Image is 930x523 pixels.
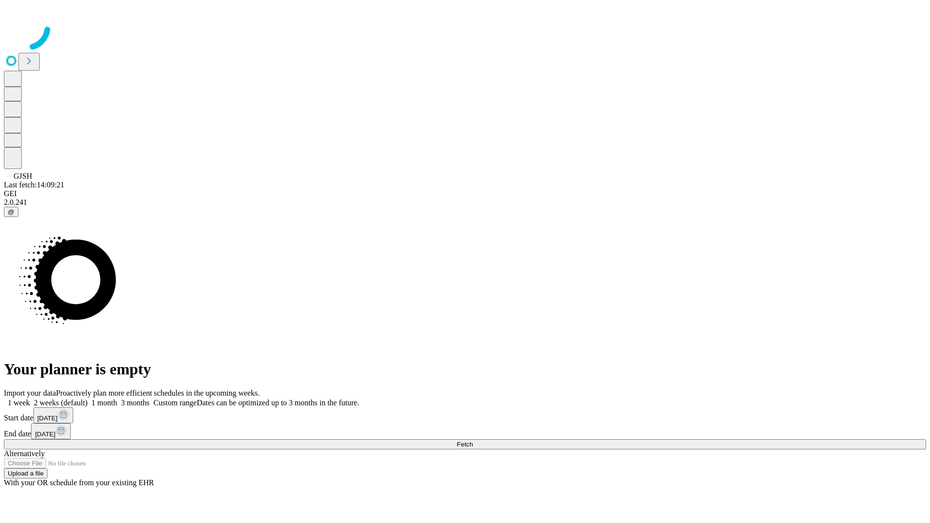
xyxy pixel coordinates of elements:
[4,449,45,458] span: Alternatively
[33,407,73,423] button: [DATE]
[4,439,926,449] button: Fetch
[4,407,926,423] div: Start date
[92,399,117,407] span: 1 month
[4,189,926,198] div: GEI
[31,423,71,439] button: [DATE]
[37,415,58,422] span: [DATE]
[8,208,15,215] span: @
[4,181,64,189] span: Last fetch: 14:09:21
[4,360,926,378] h1: Your planner is empty
[35,431,55,438] span: [DATE]
[4,389,56,397] span: Import your data
[4,198,926,207] div: 2.0.241
[8,399,30,407] span: 1 week
[121,399,150,407] span: 3 months
[4,423,926,439] div: End date
[4,468,47,478] button: Upload a file
[14,172,32,180] span: GJSH
[154,399,197,407] span: Custom range
[4,207,18,217] button: @
[34,399,88,407] span: 2 weeks (default)
[197,399,359,407] span: Dates can be optimized up to 3 months in the future.
[56,389,260,397] span: Proactively plan more efficient schedules in the upcoming weeks.
[4,478,154,487] span: With your OR schedule from your existing EHR
[457,441,473,448] span: Fetch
